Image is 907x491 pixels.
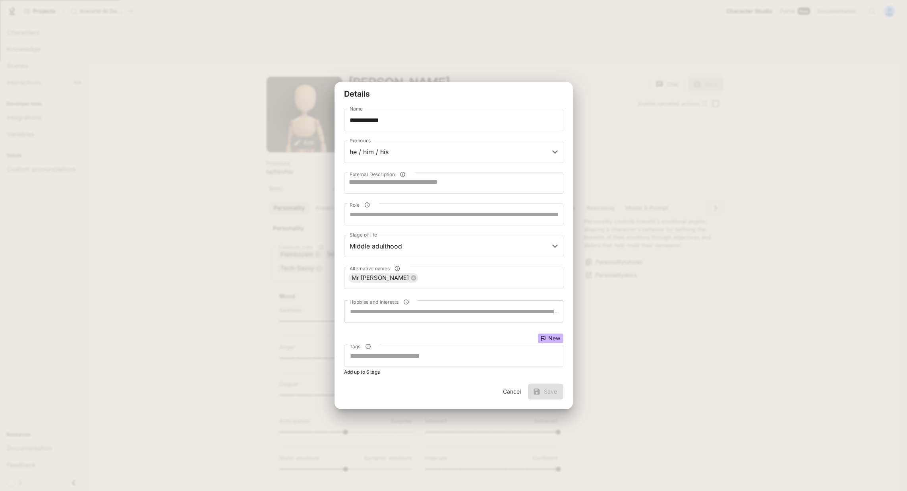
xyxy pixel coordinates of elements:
[350,202,360,208] span: Role
[350,137,371,144] label: Pronouns
[401,297,412,307] button: Hobbies and interests
[350,105,363,112] label: Name
[362,200,372,210] button: Role
[335,82,573,106] h2: Details
[392,263,402,274] button: Alternative names
[350,265,390,272] span: Alternative names
[499,384,525,400] button: Cancel
[545,336,563,341] span: New
[348,274,412,283] span: Mr [PERSON_NAME]
[350,343,360,350] span: Tags
[397,169,408,180] button: External Description
[344,235,563,257] div: Middle adulthood
[363,341,373,352] button: Tags
[350,171,395,178] span: External Description
[350,299,398,305] span: Hobbies and interests
[344,369,563,376] p: Add up to 6 tags
[350,231,377,238] label: Stage of life
[344,141,563,163] div: he / him / his
[348,273,418,283] div: Mr [PERSON_NAME]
